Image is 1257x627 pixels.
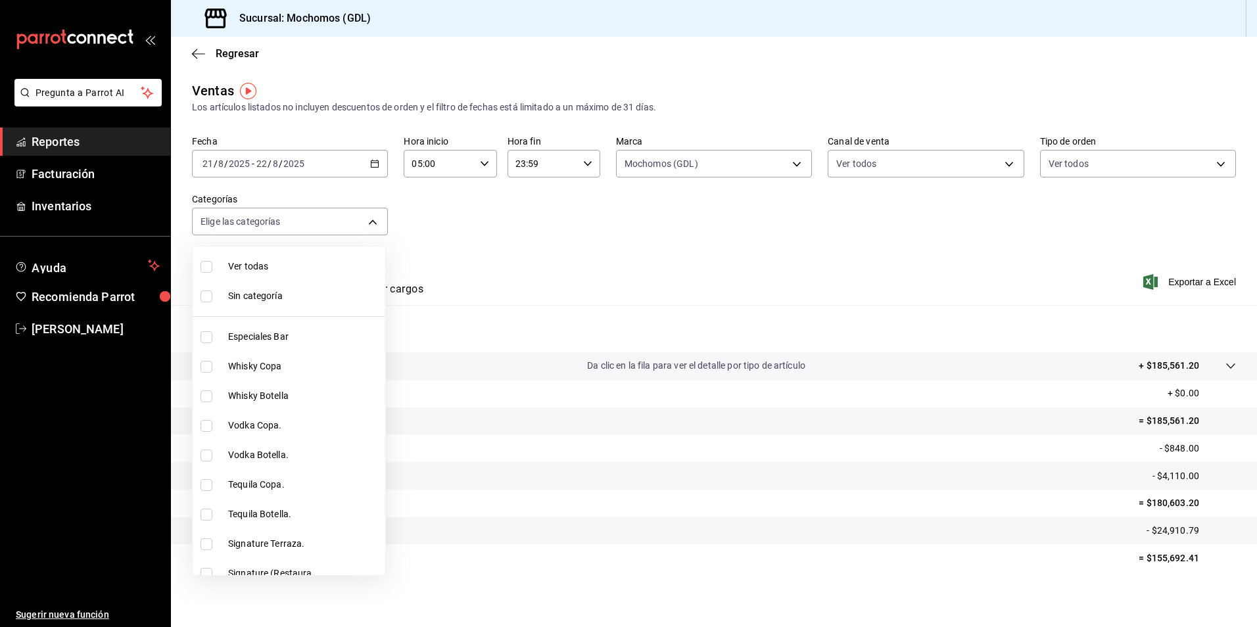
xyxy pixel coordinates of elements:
span: Ver todas [228,260,380,273]
span: Whisky Copa [228,360,380,373]
span: Signature Terraza. [228,537,380,551]
span: Sin categoría [228,289,380,303]
span: Tequila Botella. [228,507,380,521]
span: Vodka Botella. [228,448,380,462]
img: Tooltip marker [240,83,256,99]
span: Vodka Copa. [228,419,380,432]
span: Whisky Botella [228,389,380,403]
span: Signature (Restaura. [228,567,380,580]
span: Especiales Bar [228,330,380,344]
span: Tequila Copa. [228,478,380,492]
